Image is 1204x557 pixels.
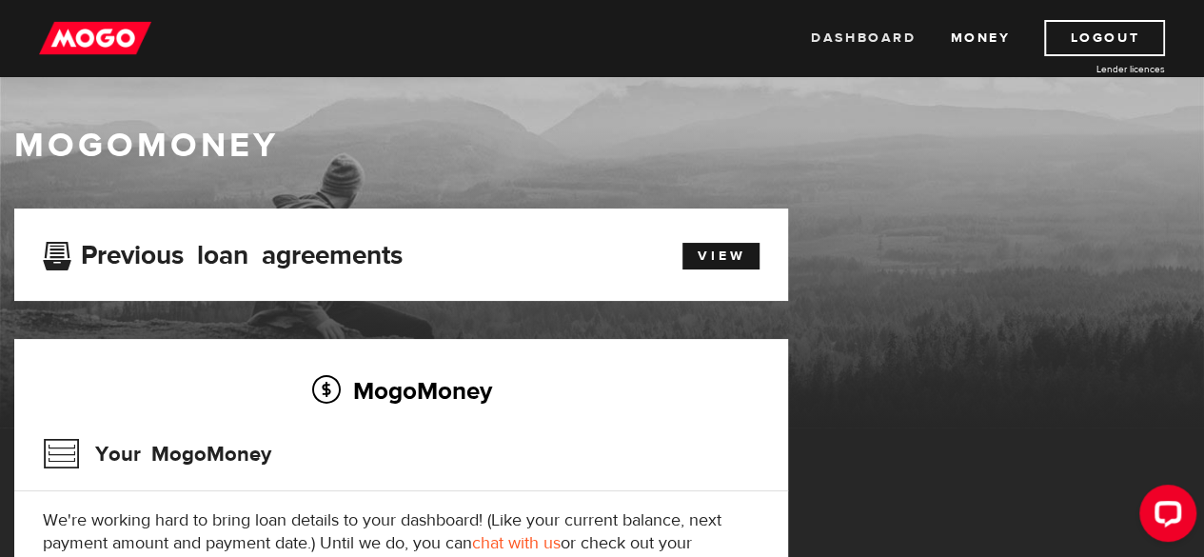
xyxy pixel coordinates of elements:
a: Logout [1044,20,1165,56]
a: Money [950,20,1010,56]
a: chat with us [472,532,561,554]
a: Dashboard [811,20,916,56]
a: Lender licences [1022,62,1165,76]
h3: Your MogoMoney [43,429,271,479]
iframe: LiveChat chat widget [1124,477,1204,557]
a: View [682,243,760,269]
h1: MogoMoney [14,126,1190,166]
h3: Previous loan agreements [43,240,403,265]
img: mogo_logo-11ee424be714fa7cbb0f0f49df9e16ec.png [39,20,151,56]
h2: MogoMoney [43,370,760,410]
